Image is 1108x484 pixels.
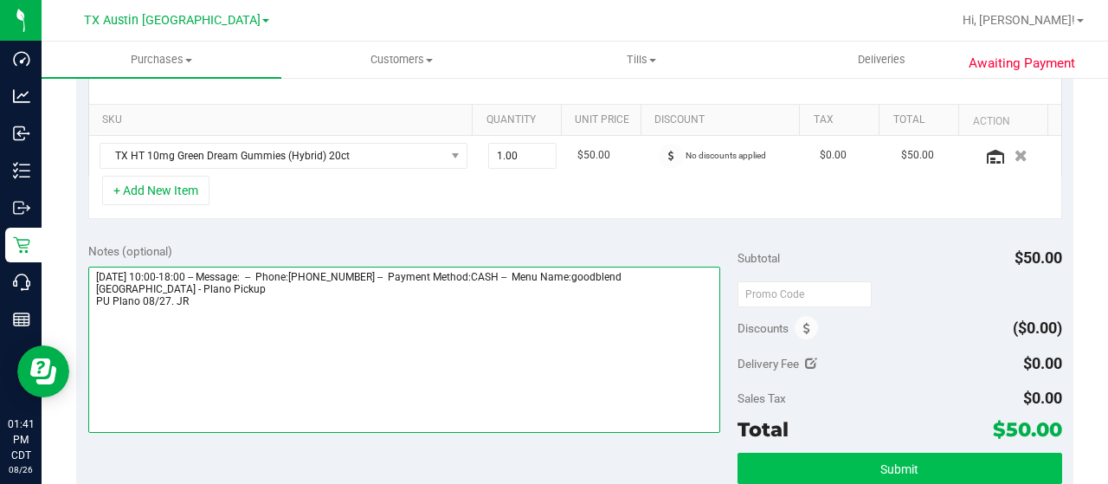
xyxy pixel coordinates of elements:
span: Customers [282,52,520,68]
p: 01:41 PM CDT [8,416,34,463]
span: Notes (optional) [88,244,172,258]
a: Purchases [42,42,281,78]
span: TX Austin [GEOGRAPHIC_DATA] [84,13,261,28]
inline-svg: Outbound [13,199,30,216]
inline-svg: Retail [13,236,30,254]
span: $0.00 [820,147,847,164]
inline-svg: Call Center [13,274,30,291]
span: No discounts applied [686,151,766,160]
button: + Add New Item [102,176,209,205]
a: Discount [654,113,793,127]
inline-svg: Inventory [13,162,30,179]
span: ($0.00) [1013,319,1062,337]
span: $50.00 [993,417,1062,442]
button: Submit [738,453,1062,484]
a: Tax [814,113,873,127]
a: Tills [521,42,761,78]
span: $50.00 [1015,248,1062,267]
span: $0.00 [1023,354,1062,372]
span: Purchases [42,52,281,68]
a: Unit Price [575,113,634,127]
a: Total [893,113,952,127]
span: $50.00 [901,147,934,164]
iframe: Resource center [17,345,69,397]
input: Promo Code [738,281,872,307]
th: Action [958,105,1047,136]
span: Sales Tax [738,391,786,405]
a: Quantity [486,113,555,127]
span: Deliveries [834,52,929,68]
span: Hi, [PERSON_NAME]! [963,13,1075,27]
span: Total [738,417,789,442]
span: $0.00 [1023,389,1062,407]
a: Customers [281,42,521,78]
span: $50.00 [577,147,610,164]
inline-svg: Inbound [13,125,30,142]
input: 1.00 [489,144,557,168]
span: Discounts [738,313,789,344]
span: Awaiting Payment [969,54,1075,74]
inline-svg: Dashboard [13,50,30,68]
span: Delivery Fee [738,357,799,371]
a: Deliveries [762,42,1002,78]
a: SKU [102,113,466,127]
span: NO DATA FOUND [100,143,467,169]
span: Tills [522,52,760,68]
span: Subtotal [738,251,780,265]
p: 08/26 [8,463,34,476]
i: Edit Delivery Fee [805,358,817,370]
span: Submit [880,462,918,476]
inline-svg: Analytics [13,87,30,105]
span: TX HT 10mg Green Dream Gummies (Hybrid) 20ct [100,144,445,168]
inline-svg: Reports [13,311,30,328]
